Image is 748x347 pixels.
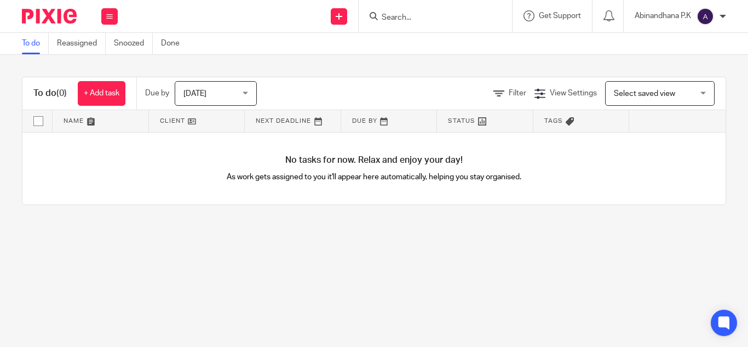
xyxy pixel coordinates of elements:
span: (0) [56,89,67,98]
a: + Add task [78,81,125,106]
img: svg%3E [697,8,714,25]
span: Tags [544,118,563,124]
p: Abinandhana P.K [635,10,691,21]
a: Snoozed [114,33,153,54]
span: Get Support [539,12,581,20]
img: Pixie [22,9,77,24]
h1: To do [33,88,67,99]
span: Filter [509,89,526,97]
span: Select saved view [614,90,675,98]
a: Done [161,33,188,54]
h4: No tasks for now. Relax and enjoy your day! [22,155,726,166]
p: As work gets assigned to you it'll appear here automatically, helping you stay organised. [198,172,550,183]
p: Due by [145,88,169,99]
input: Search [381,13,479,23]
span: [DATE] [183,90,206,98]
span: View Settings [550,89,597,97]
a: To do [22,33,49,54]
a: Reassigned [57,33,106,54]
